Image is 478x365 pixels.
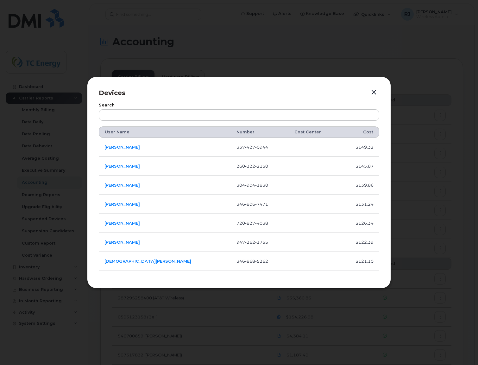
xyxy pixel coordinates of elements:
th: User Name [99,126,231,138]
td: $121.10 [340,252,379,271]
span: 322 [245,163,255,169]
th: Cost [340,126,379,138]
span: 346 [236,202,268,207]
span: 904 [245,182,255,188]
span: 427 [245,144,255,150]
span: 4038 [255,221,268,226]
td: $145.87 [340,157,379,176]
td: $126.34 [340,214,379,233]
label: Search [99,103,379,107]
th: Cost Center [289,126,340,138]
a: [DEMOGRAPHIC_DATA][PERSON_NAME] [104,259,191,264]
span: 0944 [255,144,268,150]
span: 337 [236,144,268,150]
span: 806 [245,202,255,207]
span: 346 [236,259,268,264]
span: 1830 [255,182,268,188]
iframe: Messenger Launcher [450,337,473,360]
span: 304 [236,182,268,188]
span: 262 [245,240,255,245]
span: 7471 [255,202,268,207]
a: [PERSON_NAME] [104,182,140,188]
td: $131.24 [340,195,379,214]
p: Devices [99,88,379,98]
th: Number [231,126,289,138]
a: [PERSON_NAME] [104,202,140,207]
span: 260 [236,163,268,169]
a: [PERSON_NAME] [104,221,140,226]
a: [PERSON_NAME] [104,163,140,169]
td: $149.32 [340,138,379,157]
span: 947 [236,240,268,245]
span: 1755 [255,240,268,245]
a: [PERSON_NAME] [104,144,140,150]
td: $122.39 [340,233,379,252]
span: 827 [245,221,255,226]
span: 5262 [255,259,268,264]
td: $139.86 [340,176,379,195]
a: [PERSON_NAME] [104,240,140,245]
span: 720 [236,221,268,226]
span: 868 [245,259,255,264]
span: 2150 [255,163,268,169]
